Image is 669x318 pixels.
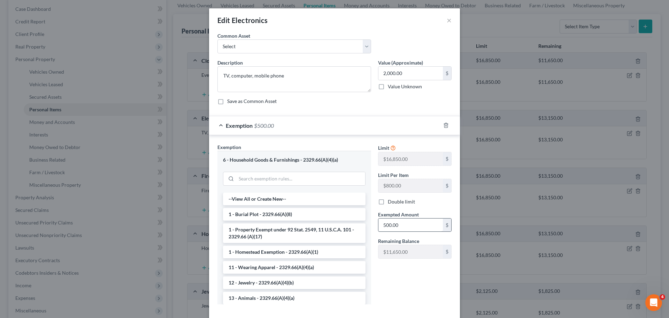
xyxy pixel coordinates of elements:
[223,292,366,304] li: 13 - Animals - 2329.66(A)(4)(a)
[223,276,366,289] li: 12 - Jewelry - 2329.66(A)(4)(b)
[443,67,451,80] div: $
[217,60,243,66] span: Description
[378,152,443,165] input: --
[223,223,366,243] li: 1 - Property Exempt under 92 Stat. 2549, 11 U.S.C.A. 101 - 2329.66 (A)(17)
[443,245,451,258] div: $
[443,219,451,232] div: $
[254,122,274,129] span: $500.00
[378,59,423,66] label: Value (Approximate)
[223,157,366,163] div: 6 - Household Goods & Furnishings - 2329.66(A)(4)(a)
[443,179,451,192] div: $
[378,219,443,232] input: 0.00
[447,16,452,24] button: ×
[217,15,268,25] div: Edit Electronics
[378,245,443,258] input: --
[378,237,419,245] label: Remaining Balance
[378,179,443,192] input: --
[645,294,662,311] iframe: Intercom live chat
[378,171,409,179] label: Limit Per Item
[378,212,419,217] span: Exempted Amount
[226,122,253,129] span: Exemption
[217,32,250,39] label: Common Asset
[378,145,389,151] span: Limit
[378,67,443,80] input: 0.00
[223,193,366,205] li: --View All or Create New--
[223,246,366,258] li: 1 - Homestead Exemption - 2329.66(A)(1)
[217,144,241,150] span: Exemption
[223,208,366,221] li: 1 - Burial Plot - 2329.66(A)(8)
[443,152,451,165] div: $
[388,83,422,90] label: Value Unknown
[227,98,277,105] label: Save as Common Asset
[223,261,366,274] li: 11 - Wearing Apparel - 2329.66(A)(4)(a)
[236,172,365,185] input: Search exemption rules...
[388,198,415,205] label: Double limit
[660,294,665,300] span: 4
